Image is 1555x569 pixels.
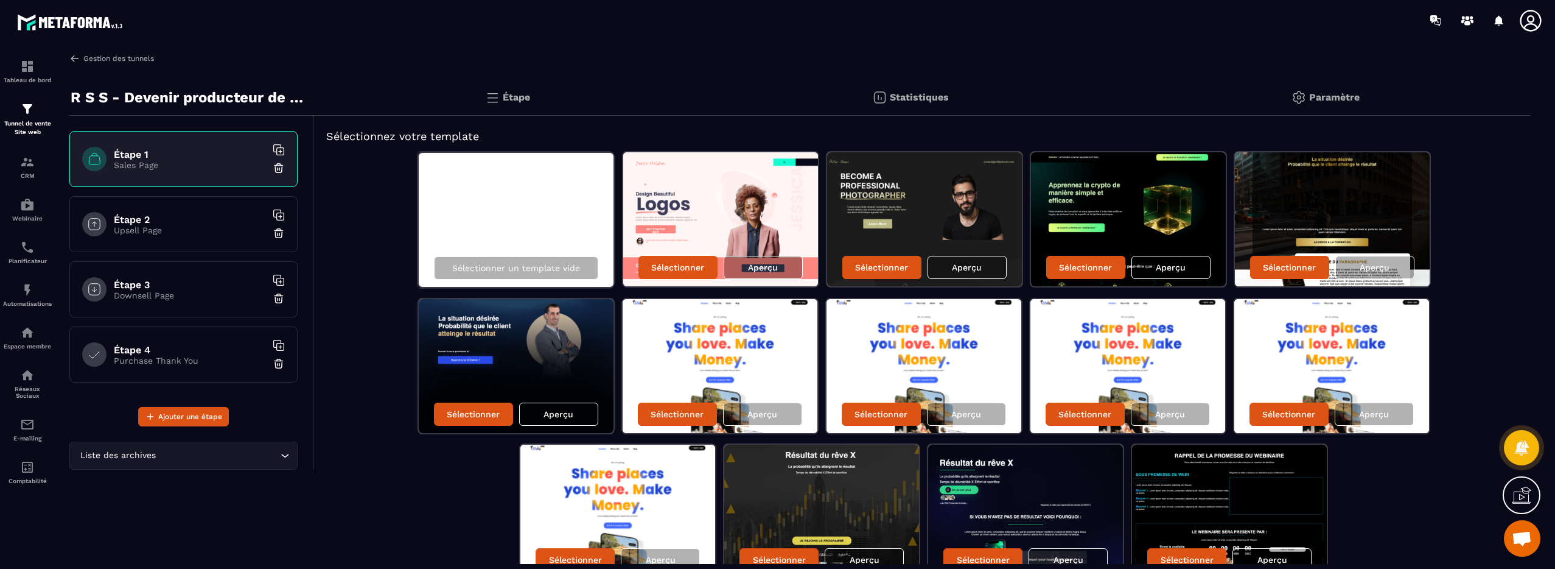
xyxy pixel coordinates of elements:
p: Réseaux Sociaux [3,386,52,399]
p: Sélectionner [753,555,806,565]
p: Sélectionner [1059,263,1112,272]
a: automationsautomationsAutomatisations [3,274,52,316]
p: Sélectionner [1161,555,1214,565]
img: logo [17,11,127,34]
p: Tableau de bord [3,77,52,83]
span: Liste des archives [77,449,158,462]
p: Aperçu [1360,263,1389,272]
p: Aperçu [1257,555,1287,565]
img: formation [20,155,35,169]
p: Étape [503,91,530,103]
img: image [827,152,1022,286]
p: Sélectionner [854,409,907,419]
img: automations [20,197,35,212]
a: schedulerschedulerPlanificateur [3,231,52,274]
p: Automatisations [3,300,52,307]
p: Sélectionner [855,263,908,272]
img: trash [273,227,285,239]
p: R S S - Devenir producteur de reggae [71,85,305,110]
p: Aperçu [1156,263,1186,272]
p: CRM [3,172,52,179]
img: image [1030,299,1225,433]
p: Upsell Page [114,225,266,235]
div: Ouvrir le chat [1504,520,1540,557]
p: Webinaire [3,215,52,222]
p: Aperçu [951,409,981,419]
img: formation [20,59,35,74]
p: E-mailing [3,435,52,442]
p: Aperçu [1359,409,1389,419]
a: emailemailE-mailing [3,408,52,451]
img: setting-gr.5f69749f.svg [1291,90,1306,105]
p: Comptabilité [3,478,52,484]
img: image [1234,299,1429,433]
p: Sélectionner [549,555,602,565]
img: trash [273,292,285,305]
p: Aperçu [543,409,573,419]
img: image [419,299,613,433]
a: formationformationCRM [3,146,52,188]
img: trash [273,162,285,174]
h6: Étape 1 [114,149,266,160]
h6: Étape 3 [114,279,266,291]
button: Ajouter une étape [138,407,229,426]
p: Sélectionner [651,263,704,272]
p: Aperçu [1054,555,1083,565]
img: bars.0d591741.svg [485,90,500,105]
p: Sélectionner [651,409,704,419]
img: image [826,299,1021,433]
p: Sélectionner un template vide [452,263,580,273]
img: email [20,417,35,432]
p: Sélectionner [447,409,500,419]
p: Aperçu [747,409,777,419]
img: formation [20,102,35,116]
a: accountantaccountantComptabilité [3,451,52,493]
a: formationformationTableau de bord [3,50,52,93]
h6: Étape 2 [114,214,266,225]
img: image [623,299,817,433]
img: accountant [20,460,35,475]
img: trash [273,358,285,370]
a: Gestion des tunnels [69,53,154,64]
p: Aperçu [850,555,879,565]
p: Sélectionner [957,555,1010,565]
p: Downsell Page [114,291,266,300]
img: image [1235,152,1430,286]
img: automations [20,283,35,297]
img: stats.20deebd0.svg [872,90,887,105]
p: Espace membre [3,343,52,350]
p: Aperçu [1155,409,1185,419]
input: Search for option [158,449,278,462]
div: Search for option [69,442,298,470]
a: formationformationTunnel de vente Site web [3,93,52,146]
img: image [623,152,818,286]
img: automations [20,325,35,340]
p: Planificateur [3,258,52,264]
img: arrow [69,53,80,64]
p: Sales Page [114,160,266,170]
h5: Sélectionnez votre template [326,128,1518,145]
span: Ajouter une étape [158,411,222,423]
p: Statistiques [890,91,949,103]
p: Purchase Thank You [114,356,266,366]
img: scheduler [20,240,35,255]
h6: Étape 4 [114,344,266,356]
p: Sélectionner [1263,263,1316,272]
a: automationsautomationsWebinaire [3,188,52,231]
p: Paramètre [1309,91,1360,103]
img: social-network [20,368,35,383]
p: Sélectionner [1058,409,1111,419]
a: social-networksocial-networkRéseaux Sociaux [3,359,52,408]
img: image [1031,152,1226,286]
p: Sélectionner [1262,409,1315,419]
p: Tunnel de vente Site web [3,119,52,136]
p: Aperçu [748,263,778,272]
p: Aperçu [952,263,982,272]
a: automationsautomationsEspace membre [3,316,52,359]
p: Aperçu [646,555,676,565]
